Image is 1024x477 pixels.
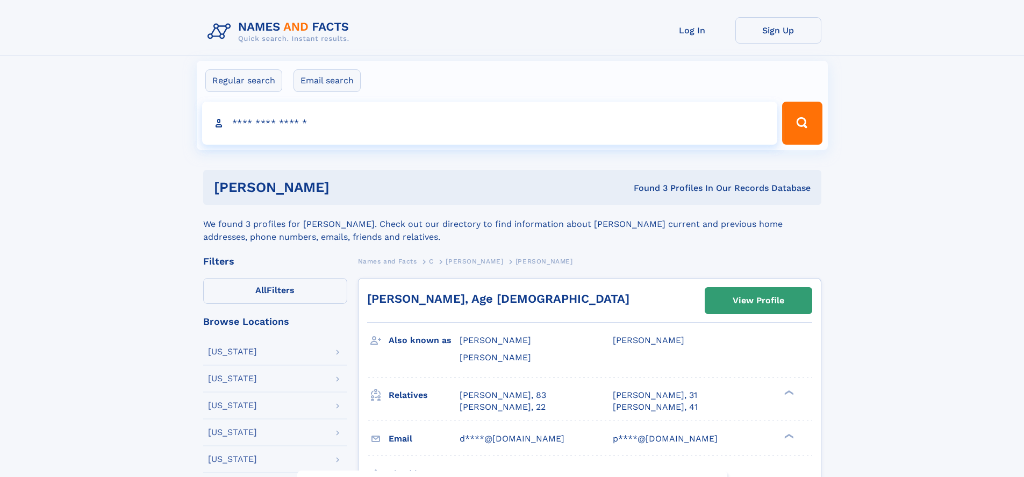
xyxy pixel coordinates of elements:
[358,254,417,268] a: Names and Facts
[389,386,460,404] h3: Relatives
[429,258,434,265] span: C
[649,17,735,44] a: Log In
[446,258,503,265] span: [PERSON_NAME]
[208,455,257,464] div: [US_STATE]
[208,401,257,410] div: [US_STATE]
[460,352,531,362] span: [PERSON_NAME]
[389,430,460,448] h3: Email
[293,69,361,92] label: Email search
[482,182,811,194] div: Found 3 Profiles In Our Records Database
[205,69,282,92] label: Regular search
[203,205,821,244] div: We found 3 profiles for [PERSON_NAME]. Check out our directory to find information about [PERSON_...
[203,317,347,326] div: Browse Locations
[208,374,257,383] div: [US_STATE]
[214,181,482,194] h1: [PERSON_NAME]
[203,257,347,266] div: Filters
[460,401,546,413] a: [PERSON_NAME], 22
[613,401,698,413] a: [PERSON_NAME], 41
[446,254,503,268] a: [PERSON_NAME]
[255,285,267,295] span: All
[208,347,257,356] div: [US_STATE]
[208,428,257,437] div: [US_STATE]
[202,102,778,145] input: search input
[203,17,358,46] img: Logo Names and Facts
[203,278,347,304] label: Filters
[367,292,629,305] a: [PERSON_NAME], Age [DEMOGRAPHIC_DATA]
[613,389,697,401] a: [PERSON_NAME], 31
[705,288,812,314] a: View Profile
[613,335,684,345] span: [PERSON_NAME]
[429,254,434,268] a: C
[735,17,821,44] a: Sign Up
[460,335,531,345] span: [PERSON_NAME]
[389,331,460,350] h3: Also known as
[733,288,784,313] div: View Profile
[782,102,822,145] button: Search Button
[782,432,794,439] div: ❯
[460,389,546,401] a: [PERSON_NAME], 83
[515,258,573,265] span: [PERSON_NAME]
[782,389,794,396] div: ❯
